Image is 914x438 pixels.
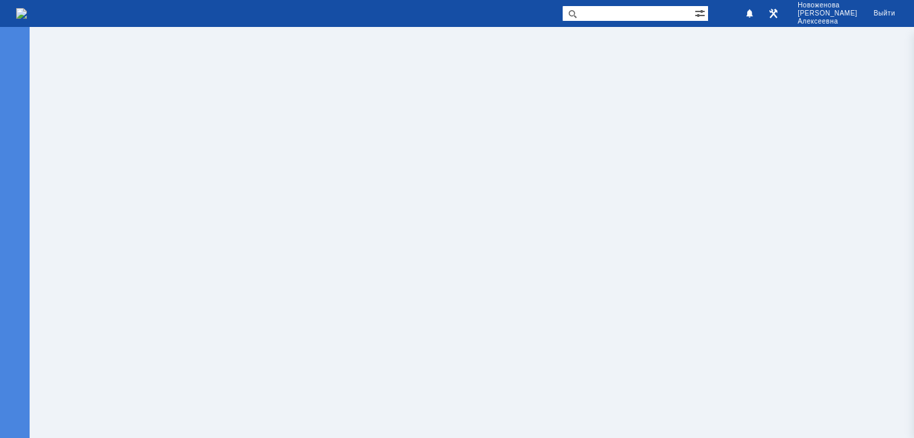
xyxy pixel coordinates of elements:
[765,5,781,22] a: Перейти в интерфейс администратора
[695,6,708,19] span: Расширенный поиск
[798,9,857,18] span: [PERSON_NAME]
[798,18,857,26] span: Алексеевна
[798,1,857,9] span: Новоженова
[16,8,27,19] img: logo
[16,8,27,19] a: Перейти на домашнюю страницу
